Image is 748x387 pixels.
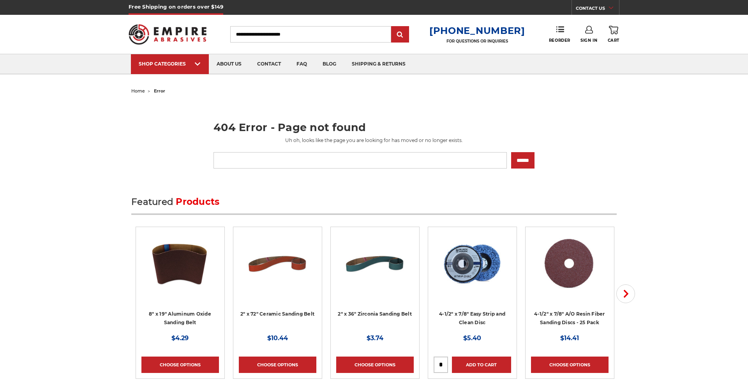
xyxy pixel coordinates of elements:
img: 2" x 72" Ceramic Pipe Sanding Belt [246,233,309,295]
span: $5.40 [463,334,481,342]
button: Next [616,284,635,303]
img: Empire Abrasives [129,19,206,50]
input: Submit [392,27,408,43]
a: shipping & returns [344,54,413,74]
a: 2" x 36" Zirconia Pipe Sanding Belt [336,233,414,307]
a: aluminum oxide 8x19 sanding belt [141,233,219,307]
a: Choose Options [141,357,219,373]
a: Add to Cart [452,357,511,373]
span: $10.44 [267,334,288,342]
a: Cart [608,26,619,43]
a: 2" x 36" Zirconia Sanding Belt [338,311,412,317]
span: Reorder [549,38,570,43]
a: CONTACT US [576,4,619,15]
p: Uh oh, looks like the page you are looking for has moved or no longer exists. [213,137,535,144]
a: 2" x 72" Ceramic Pipe Sanding Belt [239,233,316,307]
span: Cart [608,38,619,43]
a: blog [315,54,344,74]
a: 4-1/2" x 7/8" Easy Strip and Clean Disc [434,233,511,307]
span: Products [176,196,219,207]
a: Choose Options [336,357,414,373]
span: $4.29 [171,334,189,342]
a: [PHONE_NUMBER] [429,25,525,36]
img: 2" x 36" Zirconia Pipe Sanding Belt [344,233,406,295]
a: contact [249,54,289,74]
a: Choose Options [239,357,316,373]
a: Reorder [549,26,570,43]
span: Sign In [580,38,597,43]
a: about us [209,54,249,74]
a: faq [289,54,315,74]
span: error [154,88,165,94]
a: home [131,88,145,94]
img: 4.5 inch resin fiber disc [538,233,602,295]
h1: 404 Error - Page not found [213,122,535,133]
a: 4-1/2" x 7/8" Easy Strip and Clean Disc [439,311,505,326]
a: 4.5 inch resin fiber disc [531,233,609,307]
img: 4-1/2" x 7/8" Easy Strip and Clean Disc [439,233,506,295]
div: SHOP CATEGORIES [139,61,201,67]
img: aluminum oxide 8x19 sanding belt [149,233,211,295]
a: Choose Options [531,357,609,373]
a: 8" x 19" Aluminum Oxide Sanding Belt [149,311,211,326]
span: Featured [131,196,173,207]
a: 4-1/2" x 7/8" A/O Resin Fiber Sanding Discs - 25 Pack [534,311,605,326]
span: $3.74 [367,334,383,342]
a: 2" x 72" Ceramic Sanding Belt [240,311,314,317]
p: FOR QUESTIONS OR INQUIRIES [429,39,525,44]
span: $14.41 [560,334,579,342]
